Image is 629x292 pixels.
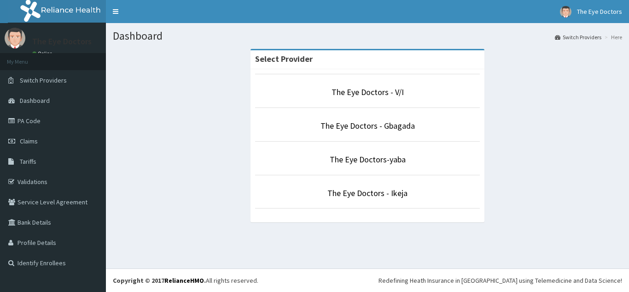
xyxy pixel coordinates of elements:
img: User Image [5,28,25,48]
strong: Select Provider [255,54,313,64]
img: User Image [560,6,571,18]
h1: Dashboard [113,30,622,42]
span: Switch Providers [20,76,67,84]
p: The Eye Doctors [32,37,92,46]
a: The Eye Doctors - Gbagada [320,120,415,131]
strong: Copyright © 2017 . [113,276,206,285]
a: The Eye Doctors - V/I [332,87,404,97]
a: RelianceHMO [164,276,204,285]
span: Claims [20,137,38,145]
div: Redefining Heath Insurance in [GEOGRAPHIC_DATA] using Telemedicine and Data Science! [379,276,622,285]
footer: All rights reserved. [106,268,629,292]
a: The Eye Doctors-yaba [330,154,406,165]
span: Tariffs [20,157,36,166]
a: Online [32,50,54,57]
li: Here [602,33,622,41]
span: Dashboard [20,96,50,105]
a: The Eye Doctors - Ikeja [327,188,408,198]
span: The Eye Doctors [577,7,622,16]
a: Switch Providers [555,33,601,41]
